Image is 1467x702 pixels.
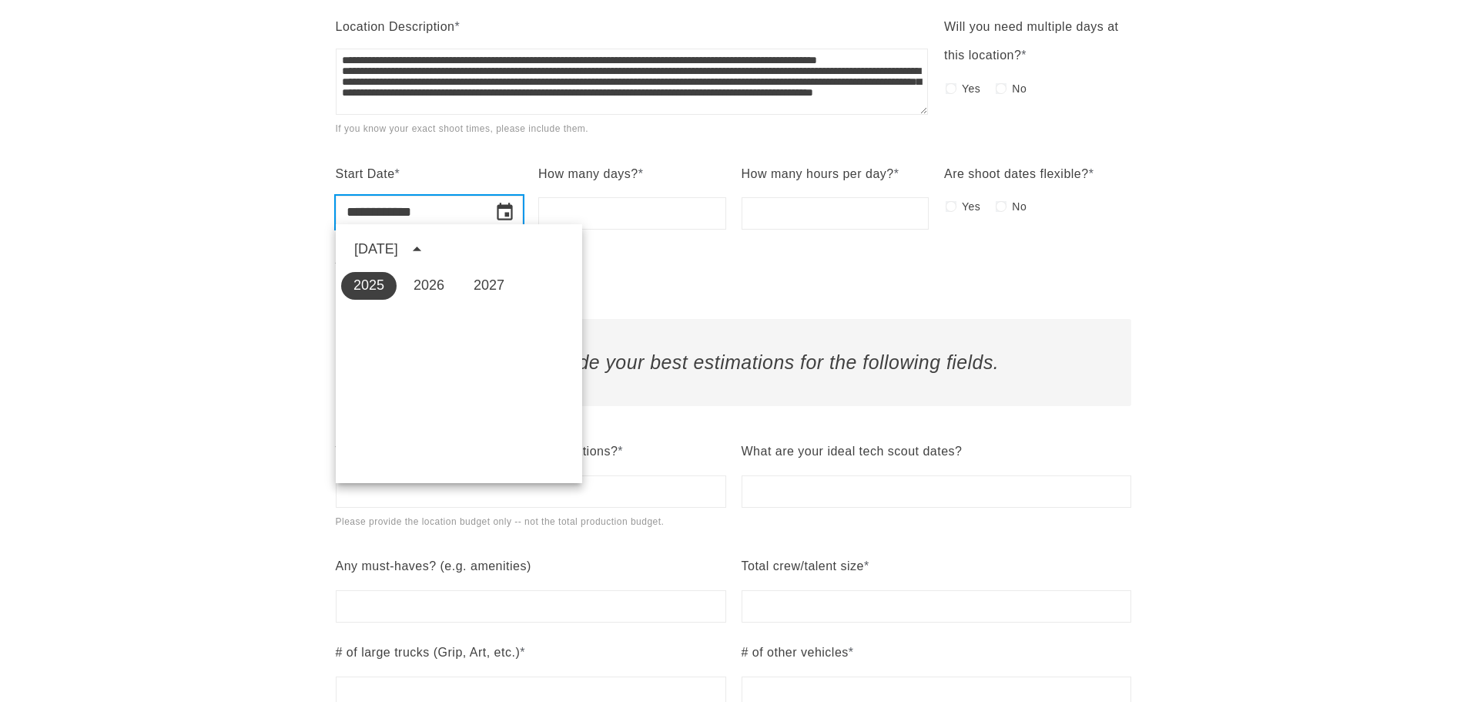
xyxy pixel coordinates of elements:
[336,167,395,180] span: Start Date
[742,646,849,659] span: # of other vehicles
[336,123,589,134] span: If you know your exact shoot times, please include them.
[336,196,482,229] input: Date field for Start Date
[742,475,1132,508] input: What are your ideal tech scout dates?
[1012,196,1027,217] span: No
[1012,78,1027,99] span: No
[341,272,397,300] button: 2025
[461,272,517,300] button: 2027
[403,235,431,264] button: year view is open, switch to month view
[336,20,455,33] span: Location Description
[742,197,929,230] input: How many hours per day?*
[742,559,864,573] span: Total crew/talent size
[401,272,457,300] button: 2026
[996,83,1006,94] input: No
[996,201,1006,212] input: No
[944,20,1119,62] span: Will you need multiple days at this location?
[962,78,980,99] span: Yes
[742,445,963,458] span: What are your ideal tech scout dates?
[336,646,521,659] span: # of large trucks (Grip, Art, etc.)
[962,196,980,217] span: Yes
[488,196,521,229] button: Choose date, selected date is Sep 21, 2025
[538,197,725,230] input: How many days?*
[742,590,1132,623] input: Total crew/talent size*
[336,590,726,623] input: Any must-haves? (e.g. amenities)
[354,239,398,260] div: [DATE]
[336,559,531,573] span: Any must-haves? (e.g. amenities)
[946,83,956,94] input: Yes
[468,352,1000,373] em: Please provide your best estimations for the following fields.
[336,475,726,508] input: What is the total budget for the above locations?*Please provide the location budget only -- not ...
[946,201,956,212] input: Yes
[336,49,929,115] textarea: Location Description*If you know your exact shoot times, please include them.
[336,516,665,527] span: Please provide the location budget only -- not the total production budget.
[742,167,894,180] span: How many hours per day?
[944,167,1089,180] span: Are shoot dates flexible?
[538,167,638,180] span: How many days?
